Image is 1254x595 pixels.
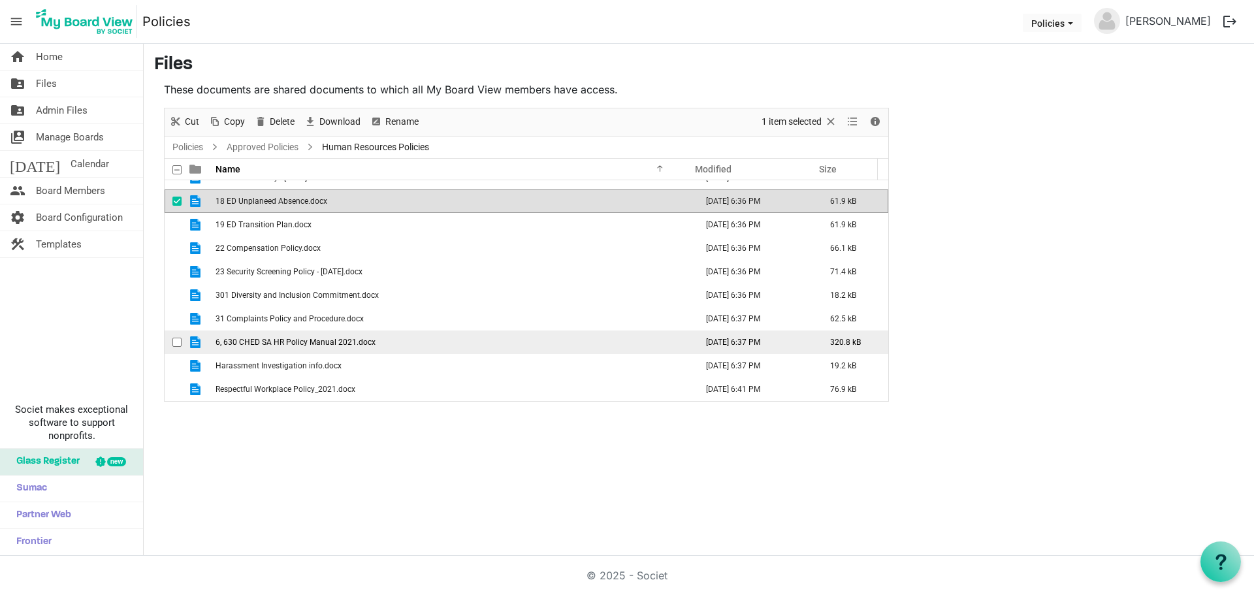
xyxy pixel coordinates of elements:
button: Policies dropdownbutton [1023,14,1082,32]
img: no-profile-picture.svg [1094,8,1120,34]
td: 61.9 kB is template cell column header Size [816,213,888,236]
td: is template cell column header type [182,283,212,307]
button: Download [302,114,363,130]
td: is template cell column header type [182,330,212,354]
td: checkbox [165,236,182,260]
span: folder_shared [10,97,25,123]
td: March 13, 2023 6:36 PM column header Modified [692,236,816,260]
span: Sumac [10,475,47,502]
span: Board Members [36,178,105,204]
div: View [842,108,864,136]
button: Copy [206,114,248,130]
td: March 13, 2023 6:36 PM column header Modified [692,283,816,307]
p: These documents are shared documents to which all My Board View members have access. [164,82,889,97]
td: checkbox [165,213,182,236]
span: Human Resources Policies [319,139,432,155]
button: Details [867,114,884,130]
span: [DATE] [10,151,60,177]
td: March 13, 2023 6:37 PM column header Modified [692,330,816,354]
td: 62.5 kB is template cell column header Size [816,307,888,330]
span: Delete [268,114,296,130]
div: Clear selection [757,108,842,136]
a: [PERSON_NAME] [1120,8,1216,34]
span: Calendar [71,151,109,177]
td: Respectful Workplace Policy_2021.docx is template cell column header Name [212,378,692,401]
span: Size [819,164,837,174]
td: 6, 630 CHED SA HR Policy Manual 2021.docx is template cell column header Name [212,330,692,354]
span: menu [4,9,29,34]
button: Delete [252,114,297,130]
span: home [10,44,25,70]
td: 61.9 kB is template cell column header Size [816,189,888,213]
a: My Board View Logo [32,5,142,38]
td: March 13, 2023 6:37 PM column header Modified [692,307,816,330]
button: logout [1216,8,1244,35]
span: 301 Diversity and Inclusion Commitment.docx [216,291,379,300]
button: View dropdownbutton [844,114,860,130]
span: Respectful Workplace Policy_2021.docx [216,385,355,394]
span: Files [36,71,57,97]
span: Societ makes exceptional software to support nonprofits. [6,403,137,442]
div: Download [299,108,365,136]
div: Delete [249,108,299,136]
td: is template cell column header type [182,236,212,260]
td: 22 Compensation Policy.docx is template cell column header Name [212,236,692,260]
h3: Files [154,54,1244,76]
td: checkbox [165,260,182,283]
td: is template cell column header type [182,307,212,330]
td: is template cell column header type [182,213,212,236]
span: 6, 630 CHED SA HR Policy Manual 2021.docx [216,338,376,347]
td: checkbox [165,330,182,354]
span: Glass Register [10,449,80,475]
td: checkbox [165,189,182,213]
span: Manage Boards [36,124,104,150]
button: Selection [760,114,840,130]
span: settings [10,204,25,231]
td: is template cell column header type [182,189,212,213]
td: checkbox [165,378,182,401]
span: 18 ED Unplaneed Absence.docx [216,197,327,206]
td: is template cell column header type [182,260,212,283]
td: March 13, 2023 6:41 PM column header Modified [692,378,816,401]
div: Cut [165,108,204,136]
td: March 13, 2023 6:37 PM column header Modified [692,354,816,378]
span: Templates [36,231,82,257]
td: checkbox [165,307,182,330]
span: folder_shared [10,71,25,97]
span: Cut [184,114,201,130]
button: Cut [167,114,202,130]
button: Rename [368,114,421,130]
span: construction [10,231,25,257]
td: checkbox [165,354,182,378]
span: 23 Security Screening Policy - [DATE].docx [216,267,362,276]
a: Policies [170,139,206,155]
span: Admin Files [36,97,88,123]
span: Rename [384,114,420,130]
span: Harassment Investigation info.docx [216,361,342,370]
td: March 13, 2023 6:36 PM column header Modified [692,189,816,213]
span: switch_account [10,124,25,150]
div: Rename [365,108,423,136]
td: checkbox [165,283,182,307]
td: 301 Diversity and Inclusion Commitment.docx is template cell column header Name [212,283,692,307]
span: Name [216,164,240,174]
span: 1 item selected [760,114,823,130]
span: 17 Benefits Policy - [DATE].docx [216,173,326,182]
a: © 2025 - Societ [587,569,667,582]
span: Board Configuration [36,204,123,231]
td: 320.8 kB is template cell column header Size [816,330,888,354]
td: March 13, 2023 6:36 PM column header Modified [692,213,816,236]
div: Copy [204,108,249,136]
td: is template cell column header type [182,378,212,401]
td: 31 Complaints Policy and Procedure.docx is template cell column header Name [212,307,692,330]
td: 23 Security Screening Policy - 1 Oct,2020.docx is template cell column header Name [212,260,692,283]
td: Harassment Investigation info.docx is template cell column header Name [212,354,692,378]
span: Partner Web [10,502,71,528]
span: Copy [223,114,246,130]
a: Policies [142,8,191,35]
span: 19 ED Transition Plan.docx [216,220,312,229]
span: Download [318,114,362,130]
td: 19.2 kB is template cell column header Size [816,354,888,378]
td: 18.2 kB is template cell column header Size [816,283,888,307]
span: Frontier [10,529,52,555]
